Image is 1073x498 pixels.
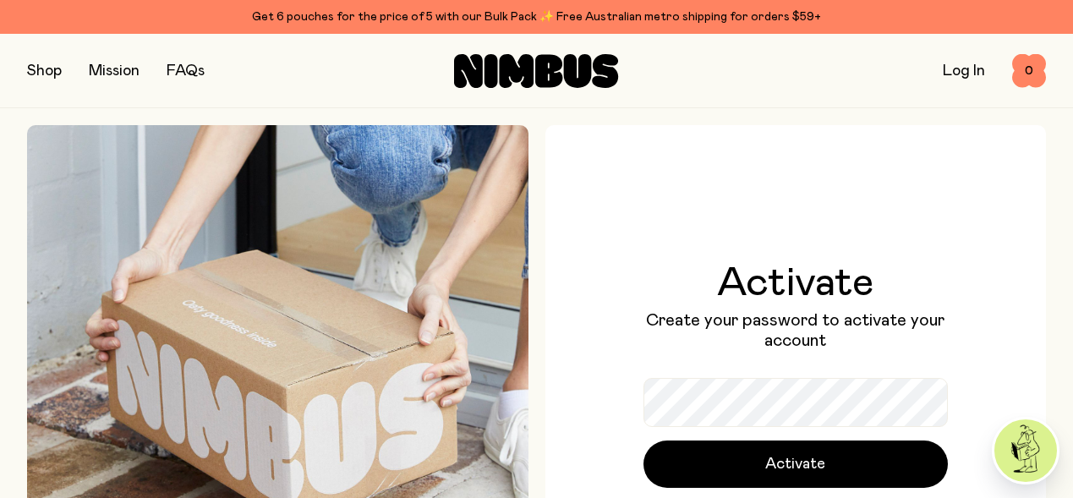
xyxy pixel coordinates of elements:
span: Activate [765,452,825,476]
button: Activate [643,441,948,488]
a: FAQs [167,63,205,79]
p: Create your password to activate your account [643,310,948,351]
h1: Activate [643,263,948,304]
a: Log In [943,63,985,79]
img: agent [994,419,1057,482]
button: 0 [1012,54,1046,88]
div: Get 6 pouches for the price of 5 with our Bulk Pack ✨ Free Australian metro shipping for orders $59+ [27,7,1046,27]
a: Mission [89,63,140,79]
